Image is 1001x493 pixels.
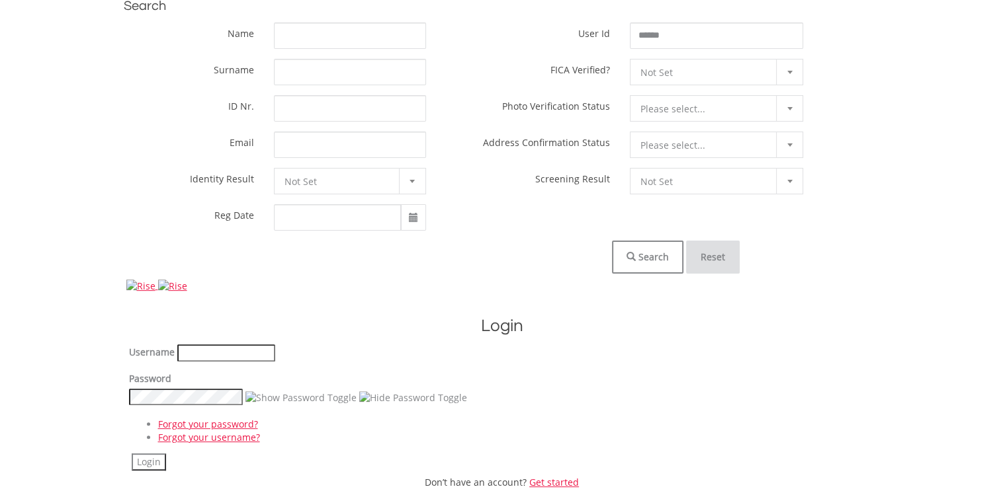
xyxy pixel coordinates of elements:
[158,431,260,443] a: Forgot your username?
[190,168,254,185] label: Identity Result
[284,169,396,195] span: Not Set
[550,59,610,76] label: FICA Verified?
[640,169,773,195] span: Not Set
[640,96,773,122] span: Please select...
[483,132,610,149] label: Address Confirmation Status
[158,280,187,293] img: Rise
[230,132,254,149] label: Email
[640,59,773,86] span: Not Set
[126,280,155,293] img: Rise
[686,241,740,274] button: Reset
[612,241,683,274] button: Search
[129,346,175,359] label: Username
[425,476,527,488] span: Don’t have an account?
[578,22,610,40] label: User Id
[529,476,579,488] a: Get started
[640,132,773,159] span: Please select...
[228,22,254,40] label: Name
[158,418,258,430] a: Forgot your password?
[132,453,166,471] button: Login
[129,314,875,338] h1: Login
[535,168,610,185] label: Screening Result
[214,204,254,221] label: Reg Date
[129,372,171,385] label: Password
[245,391,357,404] img: Show Password Toggle
[359,391,467,404] img: Hide Password Toggle
[502,95,610,112] label: Photo Verification Status
[228,95,254,112] label: ID Nr.
[214,59,254,76] label: Surname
